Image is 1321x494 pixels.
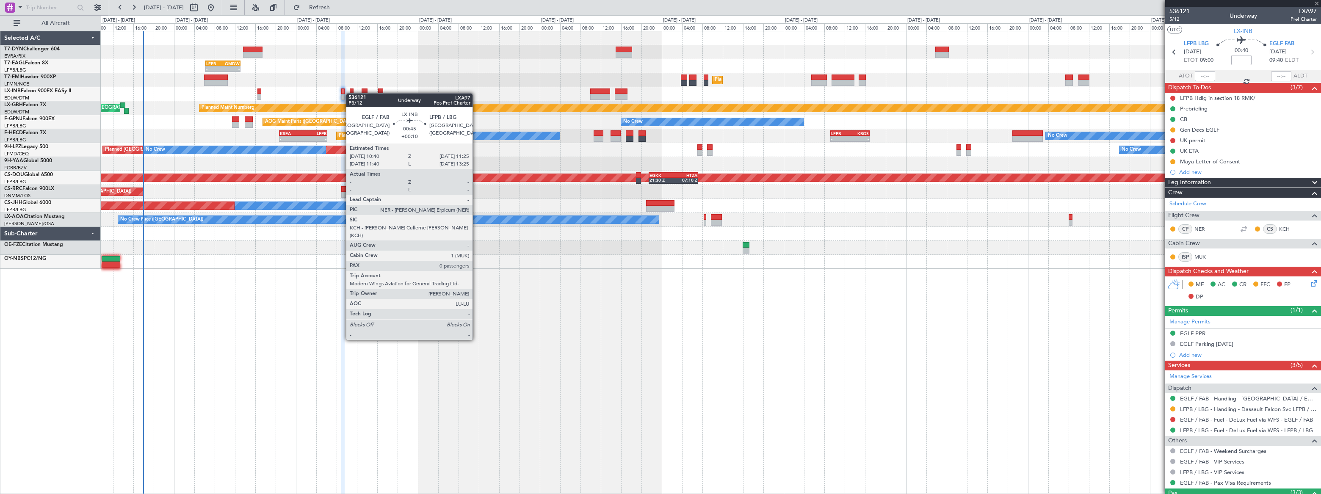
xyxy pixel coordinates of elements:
a: KCH [1279,225,1298,233]
a: 9H-LPZLegacy 500 [4,144,48,149]
a: MUK [1194,253,1213,261]
div: 20:00 [886,23,906,31]
div: UK ETA [1180,147,1199,155]
span: Permits [1168,306,1188,316]
span: Flight Crew [1168,211,1199,221]
a: EGLF / FAB - VIP Services [1180,458,1244,465]
div: 12:00 [723,23,743,31]
button: UTC [1167,26,1182,33]
a: OY-NBSPC12/NG [4,256,46,261]
div: Maya Letter of Consent [1180,158,1240,165]
div: 12:00 [845,23,865,31]
span: (3/7) [1291,83,1303,92]
div: 08:00 [215,23,235,31]
div: CS [1263,224,1277,234]
a: LFPB / LBG - Handling - Dassault Falcon Svc LFPB / LBG [1180,406,1317,413]
a: T7-EAGLFalcon 8X [4,61,48,66]
span: Crew [1168,188,1183,198]
div: CB [1180,116,1187,123]
div: - [206,66,223,72]
a: EVRA/RIX [4,53,25,59]
span: [DATE] - [DATE] [144,4,184,11]
span: 00:40 [1235,47,1248,55]
div: 00:00 [906,23,926,31]
div: [DATE] - [DATE] [175,17,208,24]
span: Refresh [302,5,337,11]
span: LX-AOA [4,214,24,219]
div: KBOS [850,131,869,136]
div: LFPB [831,131,850,136]
a: CS-RRCFalcon 900LX [4,186,54,191]
span: LFPB LBG [1184,40,1209,48]
div: LFPB [366,201,382,206]
a: EGLF / FAB - Fuel - DeLux Fuel via WFS - EGLF / FAB [1180,416,1313,423]
div: [DATE] - [DATE] [541,17,574,24]
span: 9H-LPZ [4,144,21,149]
span: LX-INB [1234,27,1252,36]
div: 20:00 [1130,23,1150,31]
div: 04:00 [316,23,337,31]
div: No Crew [1048,130,1067,142]
div: 08:00 [1069,23,1089,31]
div: 08:00 [824,23,845,31]
div: Underway [1230,11,1257,20]
span: LX-INB [4,88,21,94]
a: Schedule Crew [1169,200,1206,208]
span: OY-NBS [4,256,24,261]
div: - [831,136,850,141]
span: Leg Information [1168,178,1211,188]
div: 16:00 [499,23,520,31]
div: 08:00 [947,23,967,31]
div: Planned Maint Nurnberg [202,102,254,114]
div: No Crew Nice ([GEOGRAPHIC_DATA]) [120,213,203,226]
div: 00:00 [662,23,682,31]
div: 00:00 [174,23,194,31]
span: [DATE] [1184,48,1201,56]
div: Add new [1179,351,1317,359]
span: CS-DOU [4,172,24,177]
a: DNMM/LOS [4,193,30,199]
a: 9H-YAAGlobal 5000 [4,158,52,163]
div: 12:00 [967,23,987,31]
span: Services [1168,361,1190,370]
a: EDLW/DTM [4,95,29,101]
span: CR [1239,281,1246,289]
a: Manage Services [1169,373,1212,381]
a: T7-DYNChallenger 604 [4,47,60,52]
div: 12:00 [601,23,621,31]
span: DP [1196,293,1203,301]
span: [DATE] [1269,48,1287,56]
div: 16:00 [133,23,154,31]
span: 536121 [1169,7,1190,16]
span: Dispatch To-Dos [1168,83,1211,93]
div: 20:00 [154,23,174,31]
span: All Aircraft [22,20,89,26]
div: EGKK [649,173,673,178]
div: KSEA [280,131,303,136]
div: 16:00 [621,23,641,31]
div: [DATE] - [DATE] [419,17,452,24]
div: CP [1178,224,1192,234]
span: FP [1284,281,1291,289]
div: 04:00 [682,23,702,31]
div: 20:00 [641,23,662,31]
a: OE-FZECitation Mustang [4,242,63,247]
a: LFPB/LBG [4,67,26,73]
div: 00:00 [1150,23,1170,31]
div: Prebriefing [1180,105,1208,112]
span: Dispatch [1168,384,1191,393]
div: Planned Maint [GEOGRAPHIC_DATA] ([GEOGRAPHIC_DATA]) [339,130,472,142]
div: 00:00 [296,23,316,31]
div: 08:00 [337,23,357,31]
div: [DATE] - [DATE] [785,17,818,24]
span: T7-DYN [4,47,23,52]
a: LFPB/LBG [4,123,26,129]
span: AC [1218,281,1225,289]
div: 20:00 [1008,23,1028,31]
span: CS-JHH [4,200,22,205]
div: 00:00 [784,23,804,31]
div: 12:00 [113,23,133,31]
span: CS-RRC [4,186,22,191]
span: MF [1196,281,1204,289]
span: Dispatch Checks and Weather [1168,267,1249,276]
